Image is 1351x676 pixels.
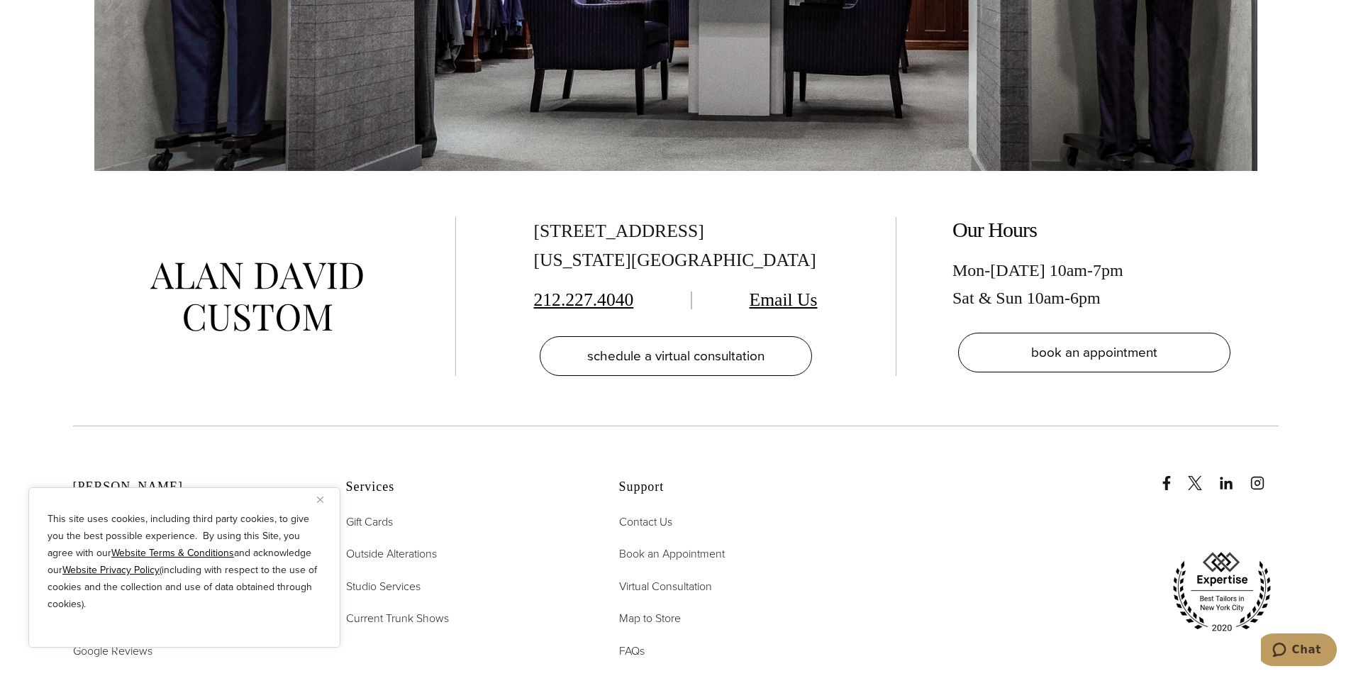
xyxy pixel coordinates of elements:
[619,578,712,594] span: Virtual Consultation
[619,609,681,628] a: Map to Store
[952,257,1236,311] div: Mon-[DATE] 10am-7pm Sat & Sun 10am-6pm
[346,610,449,626] span: Current Trunk Shows
[1165,547,1279,638] img: expertise, best tailors in new york city 2020
[952,217,1236,243] h2: Our Hours
[346,480,584,495] h2: Services
[619,514,672,530] span: Contact Us
[534,217,818,275] div: [STREET_ADDRESS] [US_STATE][GEOGRAPHIC_DATA]
[346,513,393,531] a: Gift Cards
[317,497,323,503] img: Close
[346,545,437,562] span: Outside Alterations
[1188,462,1216,490] a: x/twitter
[619,545,725,562] span: Book an Appointment
[346,577,421,596] a: Studio Services
[73,642,152,660] a: Google Reviews
[346,545,437,563] a: Outside Alterations
[346,609,449,628] a: Current Trunk Shows
[619,642,645,660] a: FAQs
[958,333,1230,372] a: book an appointment
[111,545,234,560] a: Website Terms & Conditions
[1261,633,1337,669] iframe: Opens a widget where you can chat to one of our agents
[540,336,812,376] a: schedule a virtual consultation
[619,577,712,596] a: Virtual Consultation
[317,491,334,508] button: Close
[346,514,393,530] span: Gift Cards
[619,643,645,659] span: FAQs
[619,545,725,563] a: Book an Appointment
[62,563,160,577] a: Website Privacy Policy
[1219,462,1247,490] a: linkedin
[48,511,321,613] p: This site uses cookies, including third party cookies, to give you the best possible experience. ...
[73,643,152,659] span: Google Reviews
[750,289,818,310] a: Email Us
[1031,342,1157,362] span: book an appointment
[346,578,421,594] span: Studio Services
[1250,462,1279,490] a: instagram
[534,289,634,310] a: 212.227.4040
[346,513,584,628] nav: Services Footer Nav
[619,610,681,626] span: Map to Store
[1160,462,1185,490] a: Facebook
[619,513,672,531] a: Contact Us
[73,480,311,495] h2: [PERSON_NAME]
[587,345,765,366] span: schedule a virtual consultation
[150,262,363,331] img: alan david custom
[619,480,857,495] h2: Support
